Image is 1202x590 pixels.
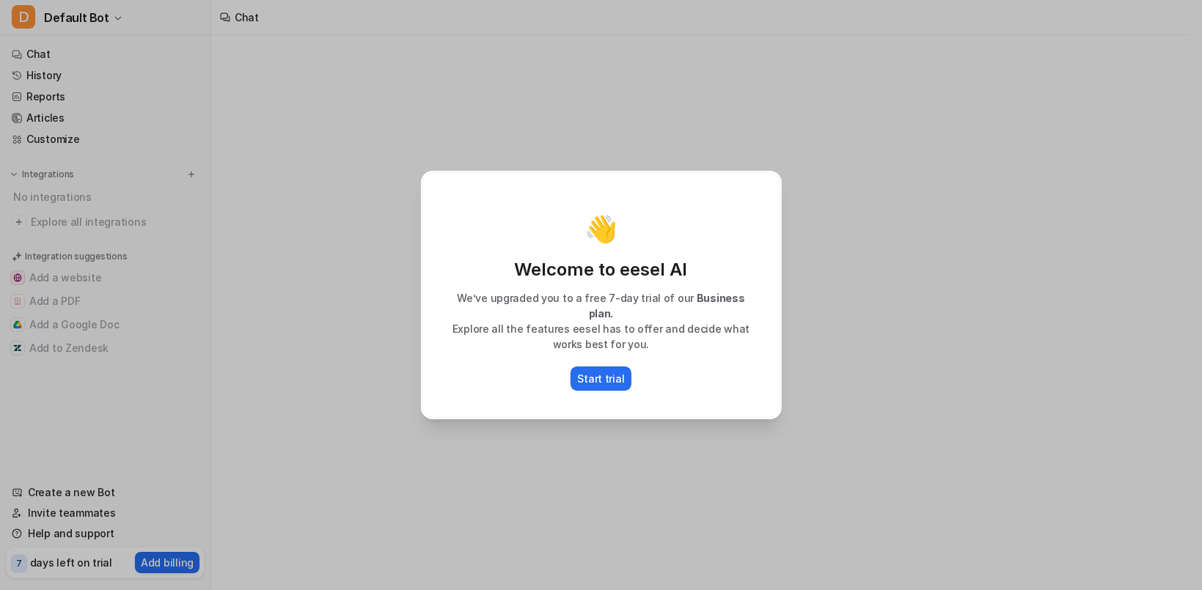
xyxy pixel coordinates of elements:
[584,214,618,243] p: 👋
[571,366,632,391] button: Start trial
[438,258,765,281] p: Welcome to eesel AI
[438,321,765,352] p: Explore all the features eesel has to offer and decide what works best for you.
[438,290,765,321] p: We’ve upgraded you to a free 7-day trial of our
[578,371,625,386] p: Start trial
